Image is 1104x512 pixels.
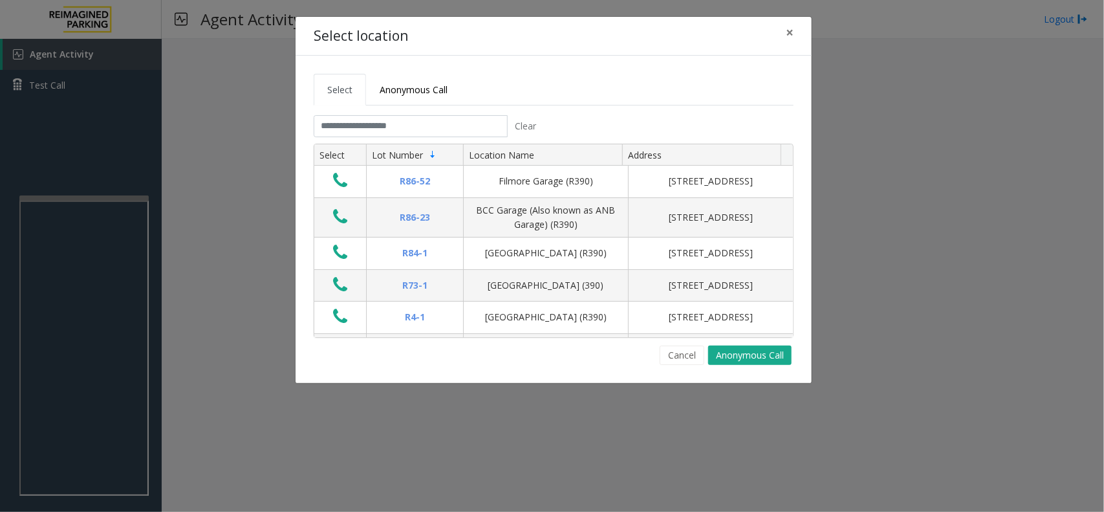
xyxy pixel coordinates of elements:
[708,346,792,365] button: Anonymous Call
[374,210,455,225] div: R86-23
[314,144,793,337] div: Data table
[786,23,794,41] span: ×
[428,150,438,160] span: Sortable
[314,26,408,47] h4: Select location
[508,115,544,137] button: Clear
[471,174,620,188] div: Filmore Garage (R390)
[469,149,534,161] span: Location Name
[380,83,448,96] span: Anonymous Call
[636,278,785,293] div: [STREET_ADDRESS]
[636,174,785,188] div: [STREET_ADDRESS]
[374,310,455,324] div: R4-1
[636,310,785,324] div: [STREET_ADDRESS]
[374,278,455,293] div: R73-1
[314,144,366,166] th: Select
[471,310,620,324] div: [GEOGRAPHIC_DATA] (R390)
[660,346,704,365] button: Cancel
[777,17,803,49] button: Close
[374,246,455,260] div: R84-1
[471,203,620,232] div: BCC Garage (Also known as ANB Garage) (R390)
[327,83,352,96] span: Select
[636,246,785,260] div: [STREET_ADDRESS]
[471,246,620,260] div: [GEOGRAPHIC_DATA] (R390)
[628,149,662,161] span: Address
[374,174,455,188] div: R86-52
[471,278,620,293] div: [GEOGRAPHIC_DATA] (390)
[636,210,785,225] div: [STREET_ADDRESS]
[372,149,423,161] span: Lot Number
[314,74,794,106] ul: Tabs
